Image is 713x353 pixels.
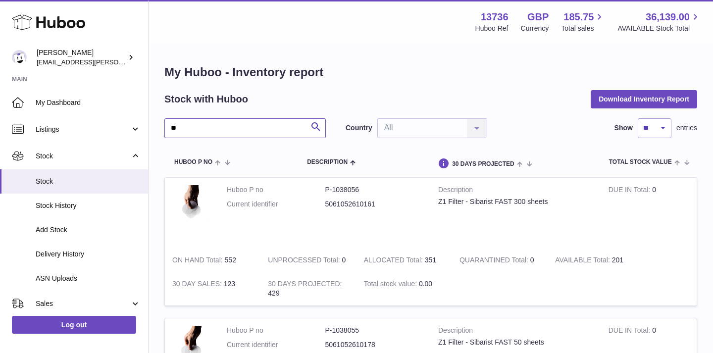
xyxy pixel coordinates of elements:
strong: Total stock value [364,280,419,290]
strong: DUE IN Total [609,326,652,337]
td: 0 [260,248,356,272]
strong: UNPROCESSED Total [268,256,342,266]
div: Z1 Filter - Sibarist FAST 50 sheets [438,338,594,347]
dd: 5061052610161 [325,200,424,209]
label: Country [346,123,372,133]
span: Add Stock [36,225,141,235]
strong: 30 DAY SALES [172,280,224,290]
td: 351 [356,248,452,272]
strong: QUARANTINED Total [459,256,530,266]
strong: Description [438,185,594,197]
td: 552 [165,248,260,272]
dt: Current identifier [227,200,325,209]
div: [PERSON_NAME] [37,48,126,67]
span: 0.00 [419,280,432,288]
span: Stock [36,151,130,161]
strong: ALLOCATED Total [364,256,425,266]
strong: DUE IN Total [609,186,652,196]
dt: Huboo P no [227,185,325,195]
dt: Huboo P no [227,326,325,335]
span: 30 DAYS PROJECTED [452,161,514,167]
h2: Stock with Huboo [164,93,248,106]
td: 429 [260,272,356,305]
strong: Description [438,326,594,338]
strong: ON HAND Total [172,256,225,266]
div: Currency [521,24,549,33]
dd: P-1038056 [325,185,424,195]
strong: GBP [527,10,549,24]
dd: P-1038055 [325,326,424,335]
td: 201 [548,248,643,272]
a: 185.75 Total sales [561,10,605,33]
strong: 30 DAYS PROJECTED [268,280,342,290]
span: Delivery History [36,250,141,259]
span: Listings [36,125,130,134]
span: Total sales [561,24,605,33]
span: [EMAIL_ADDRESS][PERSON_NAME][DOMAIN_NAME] [37,58,199,66]
span: My Dashboard [36,98,141,107]
td: 0 [601,178,697,248]
span: 185.75 [563,10,594,24]
td: 123 [165,272,260,305]
span: Huboo P no [174,159,212,165]
label: Show [614,123,633,133]
span: Stock History [36,201,141,210]
div: Z1 Filter - Sibarist FAST 300 sheets [438,197,594,206]
span: Description [307,159,348,165]
a: Log out [12,316,136,334]
strong: AVAILABLE Total [555,256,611,266]
h1: My Huboo - Inventory report [164,64,697,80]
span: 0 [530,256,534,264]
span: AVAILABLE Stock Total [617,24,701,33]
img: product image [172,185,212,238]
span: Stock [36,177,141,186]
a: 36,139.00 AVAILABLE Stock Total [617,10,701,33]
img: horia@orea.uk [12,50,27,65]
span: entries [676,123,697,133]
strong: 13736 [481,10,509,24]
button: Download Inventory Report [591,90,697,108]
span: Sales [36,299,130,308]
dd: 5061052610178 [325,340,424,350]
span: Total stock value [609,159,672,165]
dt: Current identifier [227,340,325,350]
span: 36,139.00 [646,10,690,24]
span: ASN Uploads [36,274,141,283]
div: Huboo Ref [475,24,509,33]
